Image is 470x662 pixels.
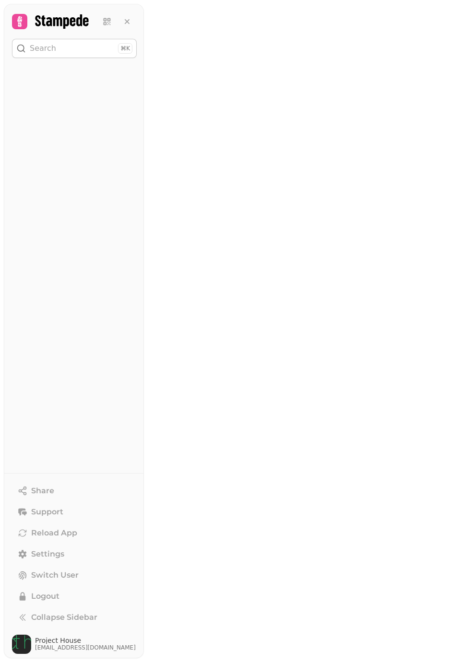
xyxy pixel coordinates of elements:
[31,527,77,539] span: Reload App
[35,637,136,644] span: Project House
[12,566,137,585] button: Switch User
[31,569,79,581] span: Switch User
[118,43,132,54] div: ⌘K
[12,587,137,606] button: Logout
[31,506,63,518] span: Support
[30,43,56,54] p: Search
[12,481,137,500] button: Share
[31,485,54,497] span: Share
[12,502,137,522] button: Support
[12,635,137,654] button: User avatarProject House[EMAIL_ADDRESS][DOMAIN_NAME]
[12,39,137,58] button: Search⌘K
[12,635,31,654] img: User avatar
[12,523,137,543] button: Reload App
[12,545,137,564] a: Settings
[31,591,59,602] span: Logout
[31,612,97,623] span: Collapse Sidebar
[35,644,136,651] span: [EMAIL_ADDRESS][DOMAIN_NAME]
[31,548,64,560] span: Settings
[12,608,137,627] button: Collapse Sidebar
